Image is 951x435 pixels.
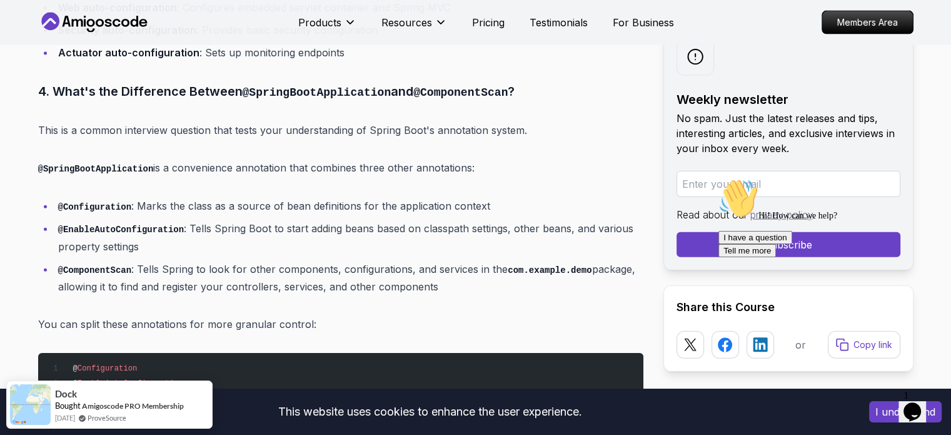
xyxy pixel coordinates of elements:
button: Products [298,15,356,40]
span: Configuration [78,364,138,373]
code: @SpringBootApplication [38,164,154,174]
code: @EnableAutoConfiguration [58,225,184,235]
span: EnableAutoConfiguration [78,379,183,388]
img: provesource social proof notification image [10,384,51,425]
span: Bought [55,401,81,411]
li: : Tells Spring Boot to start adding beans based on classpath settings, other beans, and various p... [54,220,643,255]
p: This is a common interview question that tests your understanding of Spring Boot's annotation sys... [38,121,643,139]
p: Members Area [822,11,913,34]
li: : Tells Spring to look for other components, configurations, and services in the package, allowin... [54,260,643,296]
div: This website uses cookies to enhance the user experience. [9,398,850,426]
a: Testimonials [530,15,588,30]
span: [DATE] [55,412,75,423]
a: For Business [613,15,674,30]
iframe: chat widget [898,385,938,422]
a: Amigoscode PRO Membership [82,401,184,411]
code: @ComponentScan [413,86,508,99]
button: Subscribe [677,232,900,257]
button: Tell me more [5,71,63,84]
input: Enter your email [677,171,900,197]
p: Resources [381,15,432,30]
li: : Sets up monitoring endpoints [54,44,643,61]
p: You can split these annotations for more granular control: [38,315,643,333]
h2: Share this Course [677,299,900,316]
p: Read about our . [677,207,900,222]
strong: Actuator auto-configuration [58,46,199,59]
button: Accept cookies [869,401,942,422]
button: Resources [381,15,447,40]
p: is a convenience annotation that combines three other annotations: [38,159,643,177]
div: 👋Hi! How can we help?I have a questionTell me more [5,5,230,84]
span: Hi! How can we help? [5,38,124,47]
p: No spam. Just the latest releases and tips, interesting articles, and exclusive interviews in you... [677,111,900,156]
code: com.example.demo [508,265,591,275]
iframe: chat widget [713,173,938,379]
span: Dock [55,389,77,399]
span: @ [73,364,77,373]
a: Pricing [472,15,505,30]
h3: 4. What's the Difference Between and ? [38,81,643,102]
a: ProveSource [88,412,126,423]
code: @ComponentScan [58,265,132,275]
li: : Marks the class as a source of bean definitions for the application context [54,197,643,215]
code: @Configuration [58,202,132,212]
button: I have a question [5,58,79,71]
h2: Weekly newsletter [677,91,900,108]
img: :wave: [5,5,45,45]
span: @ [73,379,77,388]
a: Members Area [822,11,913,34]
p: Products [298,15,341,30]
code: @SpringBootApplication [243,86,391,99]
